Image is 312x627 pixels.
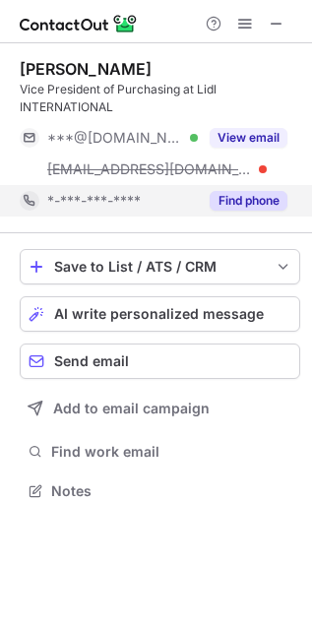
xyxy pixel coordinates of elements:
div: [PERSON_NAME] [20,59,152,79]
span: Notes [51,482,292,500]
button: Notes [20,477,300,505]
div: Vice President of Purchasing at Lidl INTERNATIONAL [20,81,300,116]
span: [EMAIL_ADDRESS][DOMAIN_NAME] [47,160,252,178]
button: Reveal Button [210,128,287,148]
img: ContactOut v5.3.10 [20,12,138,35]
button: save-profile-one-click [20,249,300,284]
button: Add to email campaign [20,391,300,426]
button: Find work email [20,438,300,466]
button: Reveal Button [210,191,287,211]
span: Add to email campaign [53,401,210,416]
span: Send email [54,353,129,369]
div: Save to List / ATS / CRM [54,259,266,275]
span: Find work email [51,443,292,461]
button: Send email [20,344,300,379]
button: AI write personalized message [20,296,300,332]
span: AI write personalized message [54,306,264,322]
span: ***@[DOMAIN_NAME] [47,129,183,147]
